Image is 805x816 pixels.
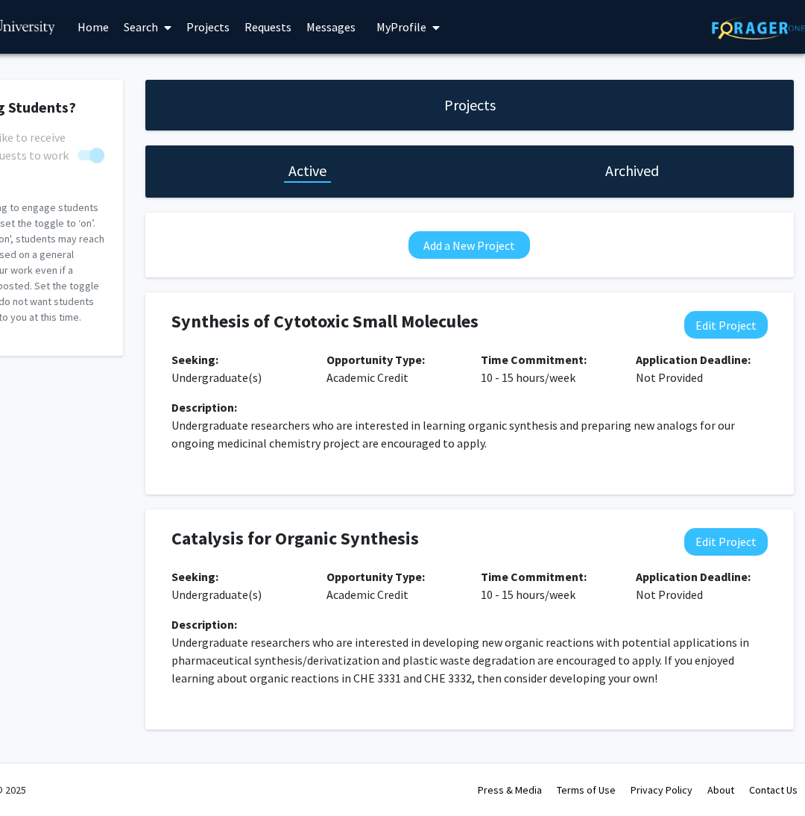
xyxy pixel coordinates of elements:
a: Projects [179,1,237,53]
h4: Catalysis for Organic Synthesis [171,528,660,550]
a: Messages [299,1,363,53]
a: Search [116,1,179,53]
a: Home [70,1,116,53]
button: Add a New Project [408,231,530,259]
h1: Projects [444,95,496,116]
b: Time Commitment: [481,569,587,584]
b: Seeking: [171,352,218,367]
p: Not Provided [636,351,768,386]
button: Edit Project [684,528,768,556]
h1: Archived [605,160,659,181]
b: Application Deadline: [636,569,751,584]
b: Application Deadline: [636,352,751,367]
p: Academic Credit [326,568,459,603]
a: About [707,783,734,797]
a: Privacy Policy [631,783,692,797]
p: Not Provided [636,568,768,603]
b: Seeking: [171,569,218,584]
img: ForagerOne Logo [712,16,805,40]
a: Press & Media [478,783,542,797]
span: My Profile [376,19,426,34]
button: Edit Project [684,311,768,339]
b: Opportunity Type: [326,569,425,584]
a: Contact Us [749,783,798,797]
iframe: Chat [11,749,63,805]
p: Undergraduate(s) [171,568,304,603]
b: Time Commitment: [481,352,587,367]
p: 10 - 15 hours/week [481,568,613,603]
div: Description: [171,615,768,633]
p: Undergraduate(s) [171,351,304,386]
h4: Synthesis of Cytotoxic Small Molecules [171,311,660,333]
p: Academic Credit [326,351,459,386]
p: Undergraduate researchers who are interested in developing new organic reactions with potential a... [171,633,768,687]
p: 10 - 15 hours/week [481,351,613,386]
h1: Active [288,160,326,181]
p: Undergraduate researchers who are interested in learning organic synthesis and preparing new anal... [171,416,768,452]
div: Description: [171,398,768,416]
a: Requests [237,1,299,53]
b: Opportunity Type: [326,352,425,367]
a: Terms of Use [557,783,616,797]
